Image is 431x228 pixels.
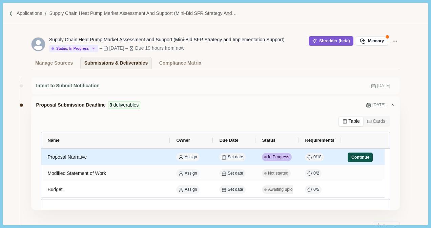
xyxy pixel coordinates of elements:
[42,10,49,17] img: Forward slash icon
[84,57,148,69] div: Submissions & Deliverables
[8,10,14,17] img: Forward slash icon
[155,57,205,69] a: Compliance Matrix
[268,187,297,193] span: Awaiting upload
[125,45,128,52] div: –
[114,101,139,109] span: deliverables
[185,170,197,177] span: Assign
[262,138,275,143] span: Status
[36,82,99,89] span: Intent to Submit Notification
[228,154,243,160] span: Set date
[176,138,190,143] span: Owner
[36,101,105,109] span: Proposal Submission Deadline
[219,153,245,161] button: Set date
[377,83,390,89] span: [DATE]
[176,169,199,178] button: Assign
[228,170,243,177] span: Set date
[109,101,112,109] span: 3
[313,187,319,193] span: 0 / 5
[390,36,400,46] button: Application Actions
[49,36,285,43] div: Supply Chain Heat Pump Market Assessment and Support (Mini-Bid SFR Strategy and Implementation Su...
[268,154,289,160] span: In Progress
[176,153,199,161] button: Assign
[109,45,124,52] div: [DATE]
[31,57,77,69] a: Manage Sources
[80,57,152,69] a: Submissions & Deliverables
[313,170,319,177] span: 0 / 2
[219,169,245,178] button: Set date
[100,45,102,52] div: –
[52,46,89,51] div: Status: In Progress
[268,170,288,177] span: Not started
[305,138,334,143] span: Requirements
[348,153,373,162] button: Continue
[47,167,164,180] div: Modified Statement of Work
[228,187,243,193] span: Set date
[47,183,164,196] div: Budget
[49,45,98,52] button: Status: In Progress
[372,102,386,108] span: [DATE]
[176,185,199,194] button: Assign
[159,57,201,69] div: Compliance Matrix
[356,36,388,46] button: Memory
[47,151,164,164] div: Proposal Narrative
[185,187,197,193] span: Assign
[339,117,363,126] button: Table
[135,45,185,52] div: Due 19 hours from now
[17,10,42,17] a: Applications
[309,36,354,46] button: Shredder (beta)
[185,154,197,160] span: Assign
[35,57,73,69] div: Manage Sources
[47,138,59,143] span: Name
[32,38,45,51] svg: avatar
[313,154,322,160] span: 0 / 18
[49,10,265,17] a: Supply Chain Heat Pump Market Assessment and Support (Mini-Bid SFR Strategy and Implementation Su...
[219,185,245,194] button: Set date
[219,138,238,143] span: Due Date
[363,117,389,126] button: Cards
